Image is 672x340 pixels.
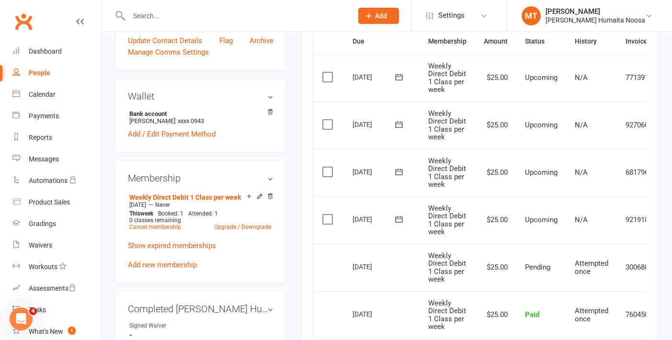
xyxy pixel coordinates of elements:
[128,91,273,102] h3: Wallet
[575,306,608,323] span: Attempted once
[353,306,397,321] div: [DATE]
[438,5,465,26] span: Settings
[475,102,516,149] td: $25.00
[428,204,466,237] span: Weekly Direct Debit 1 Class per week
[475,54,516,102] td: $25.00
[428,157,466,189] span: Weekly Direct Debit 1 Class per week
[129,321,208,330] div: Signed Waiver
[128,46,209,58] a: Manage Comms Settings
[129,202,146,208] span: [DATE]
[420,29,475,54] th: Membership
[129,331,273,340] strong: -
[516,29,566,54] th: Status
[29,220,56,227] div: Gradings
[219,35,233,46] a: Flag
[129,210,140,217] span: This
[128,261,197,269] a: Add new membership
[10,307,33,330] iframe: Intercom live chat
[12,62,101,84] a: People
[428,251,466,284] span: Weekly Direct Debit 1 Class per week
[12,256,101,278] a: Workouts
[29,284,76,292] div: Assessments
[475,149,516,196] td: $25.00
[617,291,661,339] td: 7604508
[128,35,202,46] a: Update Contact Details
[29,307,37,315] span: 4
[129,224,181,230] a: Cancel membership
[129,193,241,201] a: Weekly Direct Debit 1 Class per week
[353,259,397,274] div: [DATE]
[546,7,645,16] div: [PERSON_NAME]
[29,306,46,314] div: Tasks
[617,244,661,291] td: 3006806
[214,224,271,230] a: Upgrade / Downgrade
[12,170,101,192] a: Automations
[158,210,183,217] span: Booked: 1
[68,327,76,335] span: 1
[127,210,156,217] div: week
[12,41,101,62] a: Dashboard
[12,105,101,127] a: Payments
[525,121,558,129] span: Upcoming
[617,149,661,196] td: 6817963
[525,310,539,319] span: Paid
[358,8,399,24] button: Add
[128,241,216,250] a: Show expired memberships
[617,29,661,54] th: Invoice #
[475,196,516,244] td: $25.00
[566,29,617,54] th: History
[29,134,52,141] div: Reports
[29,263,57,271] div: Workouts
[522,6,541,25] div: MT
[475,291,516,339] td: $25.00
[29,177,68,184] div: Automations
[344,29,420,54] th: Due
[126,9,346,23] input: Search...
[617,196,661,244] td: 9219103
[12,148,101,170] a: Messages
[127,201,273,209] div: —
[353,69,397,84] div: [DATE]
[178,117,204,125] span: xxxx 0943
[128,128,216,140] a: Add / Edit Payment Method
[475,29,516,54] th: Amount
[29,47,62,55] div: Dashboard
[250,35,273,46] a: Archive
[375,12,387,20] span: Add
[428,109,466,142] span: Weekly Direct Debit 1 Class per week
[428,299,466,331] span: Weekly Direct Debit 1 Class per week
[129,110,269,117] strong: Bank account
[29,112,59,120] div: Payments
[29,328,63,335] div: What's New
[29,241,52,249] div: Waivers
[155,202,170,208] span: Never
[575,73,588,82] span: N/A
[12,84,101,105] a: Calendar
[29,155,59,163] div: Messages
[29,91,56,98] div: Calendar
[353,212,397,227] div: [DATE]
[575,215,588,224] span: N/A
[128,304,273,314] h3: Completed [PERSON_NAME] Humaita Noosa Waiver
[128,173,273,183] h3: Membership
[129,217,181,224] span: 0 classes remaining
[12,213,101,235] a: Gradings
[188,210,218,217] span: Attended: 1
[525,168,558,177] span: Upcoming
[546,16,645,24] div: [PERSON_NAME] Humaita Noosa
[525,215,558,224] span: Upcoming
[575,259,608,276] span: Attempted once
[12,278,101,299] a: Assessments
[128,109,273,126] li: [PERSON_NAME]
[353,117,397,132] div: [DATE]
[525,73,558,82] span: Upcoming
[12,127,101,148] a: Reports
[12,299,101,321] a: Tasks
[575,168,588,177] span: N/A
[525,263,550,272] span: Pending
[11,10,35,34] a: Clubworx
[29,69,50,77] div: People
[617,102,661,149] td: 9270601
[617,54,661,102] td: 7713913
[12,192,101,213] a: Product Sales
